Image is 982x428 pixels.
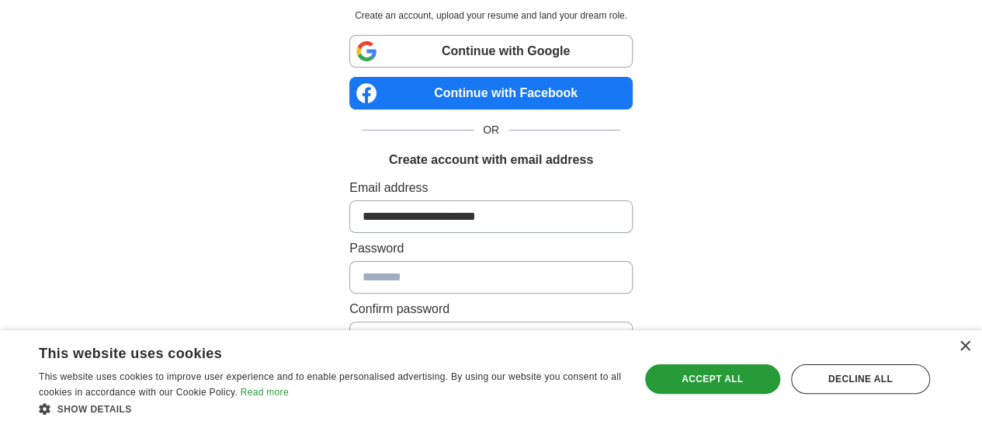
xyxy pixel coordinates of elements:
a: Read more, opens a new window [241,387,289,398]
a: Continue with Google [349,35,633,68]
h1: Create account with email address [389,151,593,169]
div: Show details [39,401,622,416]
label: Email address [349,179,633,197]
a: Continue with Facebook [349,77,633,110]
div: Close [959,341,970,353]
span: OR [474,122,508,138]
label: Password [349,239,633,258]
div: Decline all [791,364,930,394]
p: Create an account, upload your resume and land your dream role. [352,9,630,23]
div: Accept all [645,364,780,394]
div: This website uses cookies [39,339,583,363]
span: This website uses cookies to improve user experience and to enable personalised advertising. By u... [39,371,621,398]
label: Confirm password [349,300,633,318]
span: Show details [57,404,132,415]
